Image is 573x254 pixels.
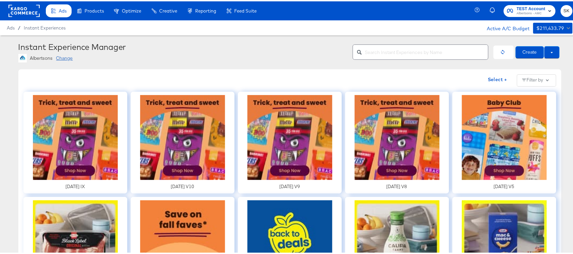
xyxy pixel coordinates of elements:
[85,7,104,12] span: Products
[159,7,177,12] span: Creative
[66,182,85,188] div: [DATE] IX
[24,24,66,29] a: Instant Experiences
[480,21,530,32] div: Active A/C Budget
[365,41,488,55] input: Search Instant Experiences by Name
[561,4,573,16] button: SK
[533,21,573,32] button: $211,433.79
[488,74,507,83] span: Select +
[355,94,440,179] img: preview
[517,10,546,15] span: Albertsons - AMC
[485,73,510,84] button: Select +
[7,24,15,29] span: Ads
[516,45,544,57] button: Create
[15,24,24,29] span: /
[18,53,27,61] img: page
[247,94,332,179] img: preview
[122,7,141,12] span: Optimize
[494,182,515,188] div: [DATE] V5
[537,23,564,31] div: $211,433.79
[279,182,300,188] div: [DATE] V9
[171,182,194,188] div: [DATE] V10
[30,54,53,60] div: Albertsons
[234,7,257,12] span: Feed Suite
[33,94,118,179] img: preview
[195,7,216,12] span: Reporting
[18,41,348,50] div: Instant Experience Manager
[517,73,556,85] button: Filter by
[140,94,225,179] img: preview
[517,4,546,11] span: TEST Account
[462,94,547,179] img: preview
[504,4,556,16] button: TEST AccountAlbertsons - AMC
[59,7,67,12] span: Ads
[563,6,570,14] span: SK
[56,54,73,60] div: Change
[387,182,407,188] div: [DATE] V8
